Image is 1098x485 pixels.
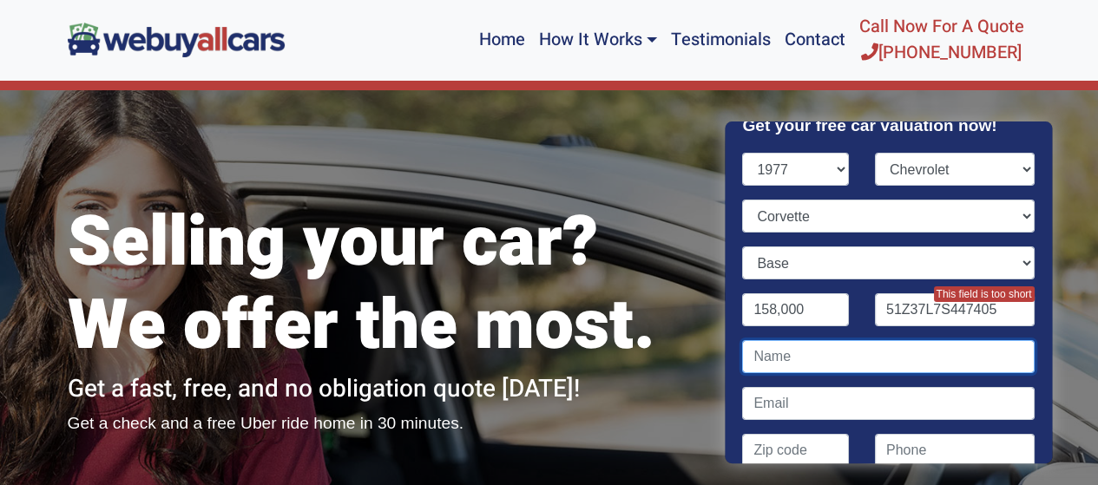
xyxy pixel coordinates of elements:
input: Mileage [743,293,850,326]
a: Call Now For A Quote[PHONE_NUMBER] [852,7,1031,73]
input: VIN (optional) [875,293,1035,326]
img: We Buy All Cars in NJ logo [68,23,285,56]
a: Contact [778,7,852,73]
input: Phone [875,434,1035,467]
a: How It Works [531,7,663,73]
strong: Get your free car valuation now! [743,116,997,134]
a: Testimonials [664,7,778,73]
p: Get a check and a free Uber ride home in 30 minutes. [68,411,701,436]
a: Home [471,7,531,73]
input: Name [743,340,1035,373]
h1: Selling your car? We offer the most. [68,201,701,368]
input: Zip code [743,434,850,467]
h2: Get a fast, free, and no obligation quote [DATE]! [68,375,701,404]
span: This field is too short [934,286,1035,302]
input: Email [743,387,1035,420]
